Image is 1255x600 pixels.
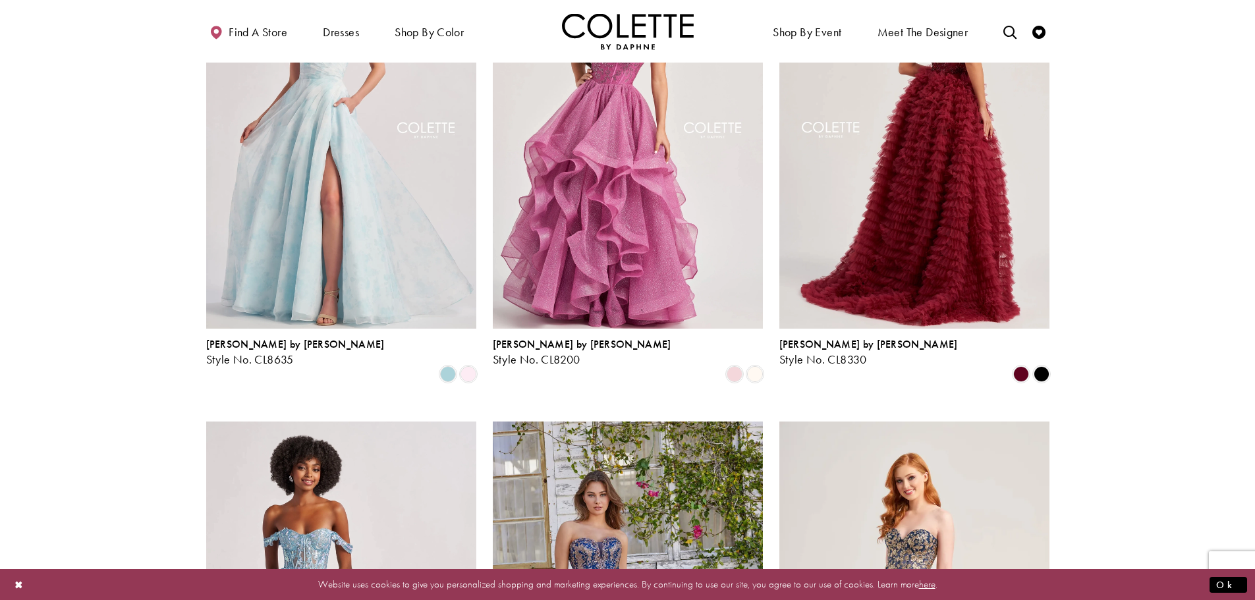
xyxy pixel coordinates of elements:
span: Shop by color [395,26,464,39]
p: Website uses cookies to give you personalized shopping and marketing experiences. By continuing t... [95,576,1160,593]
span: Shop By Event [773,26,841,39]
span: Dresses [323,26,359,39]
a: Meet the designer [874,13,972,49]
span: Meet the designer [878,26,968,39]
img: Colette by Daphne [562,13,694,49]
span: Find a store [229,26,287,39]
a: Check Wishlist [1029,13,1049,49]
div: Colette by Daphne Style No. CL8330 [779,339,958,366]
a: Find a store [206,13,291,49]
a: Toggle search [1000,13,1020,49]
span: [PERSON_NAME] by [PERSON_NAME] [493,337,671,351]
span: Style No. CL8330 [779,352,867,367]
span: Style No. CL8635 [206,352,294,367]
button: Submit Dialog [1210,576,1247,593]
span: Style No. CL8200 [493,352,580,367]
i: Black [1034,366,1049,382]
span: Dresses [320,13,362,49]
span: [PERSON_NAME] by [PERSON_NAME] [779,337,958,351]
button: Close Dialog [8,573,30,596]
i: Bordeaux [1013,366,1029,382]
a: Visit Home Page [562,13,694,49]
span: [PERSON_NAME] by [PERSON_NAME] [206,337,385,351]
span: Shop by color [391,13,467,49]
i: Diamond White [747,366,763,382]
i: Light Pink [460,366,476,382]
div: Colette by Daphne Style No. CL8635 [206,339,385,366]
i: Sky Blue [440,366,456,382]
i: Pink Lily [727,366,742,382]
a: here [919,578,935,591]
span: Shop By Event [769,13,845,49]
div: Colette by Daphne Style No. CL8200 [493,339,671,366]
